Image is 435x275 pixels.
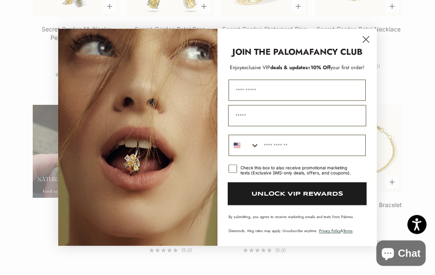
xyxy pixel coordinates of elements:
input: Phone Number [260,135,365,156]
p: By submitting, you agree to receive marketing emails and texts from Paloma Diamonds. Msg rates ma... [229,214,366,233]
button: UNLOCK VIP REWARDS [228,182,367,205]
span: Enjoy [230,64,242,71]
a: Privacy Policy [319,228,341,233]
img: United States [234,142,240,149]
span: 10% Off [311,64,330,71]
strong: FANCY CLUB [309,46,362,58]
button: Close dialog [359,32,373,47]
span: + your first order! [308,64,364,71]
span: & . [319,228,354,233]
div: Check this box to also receive promotional marketing texts (Exclusive SMS-only deals, offers, and... [240,165,356,175]
input: Email [228,105,366,126]
span: deals & updates [242,64,308,71]
strong: JOIN THE PALOMA [232,46,309,58]
a: Terms [343,228,353,233]
button: Search Countries [229,135,260,156]
img: Loading... [58,29,217,246]
span: exclusive VIP [242,64,270,71]
input: First Name [229,80,366,101]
